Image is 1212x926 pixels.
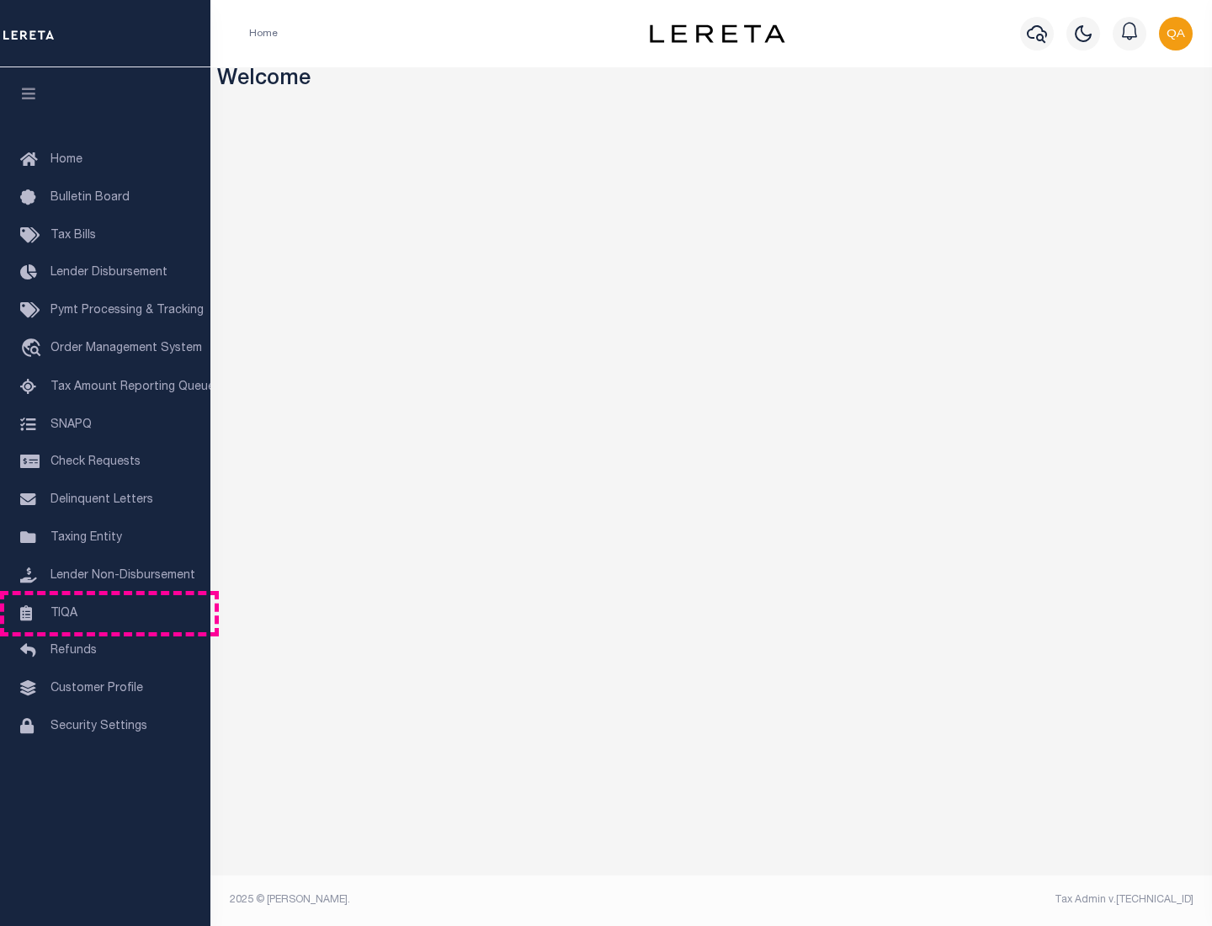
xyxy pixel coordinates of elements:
[20,338,47,360] i: travel_explore
[724,892,1193,907] div: Tax Admin v.[TECHNICAL_ID]
[50,683,143,694] span: Customer Profile
[50,192,130,204] span: Bulletin Board
[50,230,96,242] span: Tax Bills
[650,24,784,43] img: logo-dark.svg
[50,494,153,506] span: Delinquent Letters
[50,267,167,279] span: Lender Disbursement
[50,343,202,354] span: Order Management System
[50,381,215,393] span: Tax Amount Reporting Queue
[50,418,92,430] span: SNAPQ
[50,154,82,166] span: Home
[50,721,147,732] span: Security Settings
[50,532,122,544] span: Taxing Entity
[50,570,195,582] span: Lender Non-Disbursement
[249,26,278,41] li: Home
[217,67,1206,93] h3: Welcome
[50,305,204,317] span: Pymt Processing & Tracking
[50,456,141,468] span: Check Requests
[50,607,77,619] span: TIQA
[217,892,712,907] div: 2025 © [PERSON_NAME].
[50,645,97,657] span: Refunds
[1159,17,1193,51] img: svg+xml;base64,PHN2ZyB4bWxucz0iaHR0cDovL3d3dy53My5vcmcvMjAwMC9zdmciIHBvaW50ZXItZXZlbnRzPSJub25lIi...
